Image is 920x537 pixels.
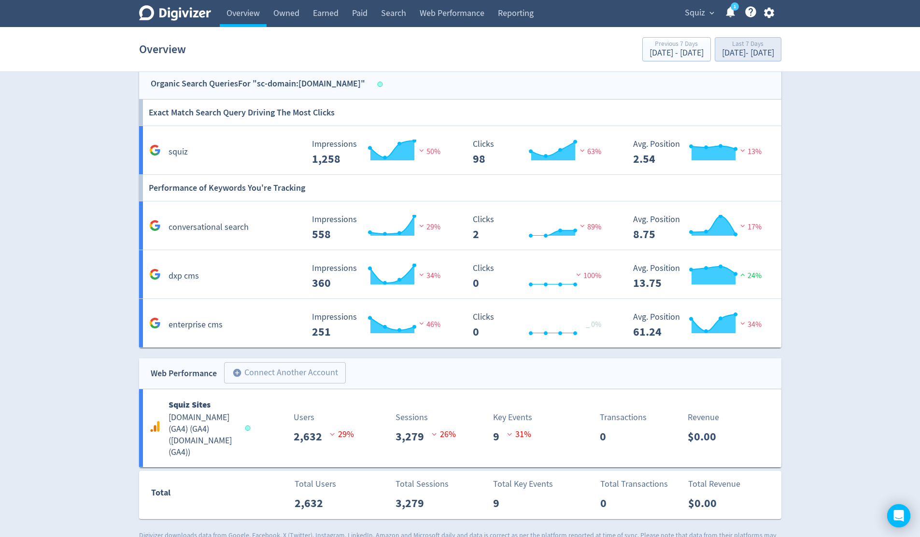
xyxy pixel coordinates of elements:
h5: [DOMAIN_NAME] (GA4) (GA4) ( [DOMAIN_NAME] (GA4) ) [169,412,236,458]
p: Revenue [688,411,724,424]
svg: Google Analytics [149,268,161,280]
svg: Avg. Position 2.54 [628,140,773,165]
svg: Impressions 558 [307,215,452,240]
a: dxp cms Impressions 360 Impressions 360 34% Clicks 0 Clicks 0 100% Avg. Position 13.75 Avg. Posit... [139,250,781,299]
span: 29% [417,222,440,232]
p: $0.00 [688,428,724,445]
svg: Clicks 0 [468,264,613,289]
a: Connect Another Account [217,364,346,383]
div: [DATE] - [DATE] [722,49,774,57]
span: 50% [417,147,440,156]
p: Key Events [493,411,532,424]
a: enterprise cms Impressions 251 Impressions 251 46% Clicks 0 Clicks 0 _ 0% Avg. Position 61.24 Avg... [139,299,781,348]
p: 2,632 [295,495,331,512]
button: Last 7 Days[DATE]- [DATE] [715,37,781,61]
svg: Impressions 360 [307,264,452,289]
p: Sessions [396,411,456,424]
h5: squiz [169,146,188,158]
p: 3,279 [396,495,432,512]
img: negative-performance.svg [578,147,587,154]
img: negative-performance.svg [738,320,748,327]
a: 1 [731,2,739,11]
p: Users [294,411,354,424]
button: Squiz [681,5,717,21]
svg: Google Analytics [149,421,161,432]
img: negative-performance.svg [417,320,426,327]
p: Total Revenue [688,478,740,491]
p: Total Transactions [600,478,668,491]
img: negative-performance.svg [574,271,583,278]
button: Previous 7 Days[DATE] - [DATE] [642,37,711,61]
img: negative-performance.svg [738,147,748,154]
span: 24% [738,271,762,281]
h5: dxp cms [169,270,199,282]
span: 34% [417,271,440,281]
svg: Impressions 1,258 [307,140,452,165]
span: 63% [578,147,601,156]
h5: enterprise cms [169,319,223,331]
b: Squiz Sites [169,399,211,410]
svg: Clicks 0 [468,312,613,338]
svg: Google Analytics [149,220,161,231]
p: 31 % [507,428,531,441]
svg: Avg. Position 61.24 [628,312,773,338]
p: $0.00 [688,495,724,512]
span: Squiz [685,5,705,21]
p: Total Users [295,478,336,491]
svg: Clicks 2 [468,215,613,240]
span: add_circle [232,368,242,378]
svg: Avg. Position 8.75 [628,215,773,240]
p: 26 % [432,428,456,441]
span: 100% [574,271,601,281]
span: _ 0% [586,320,601,329]
span: 46% [417,320,440,329]
p: Total Sessions [396,478,449,491]
span: Data last synced: 5 Sep 2025, 6:01am (AEST) [245,425,253,431]
h6: Exact Match Search Query Driving The Most Clicks [149,99,335,126]
p: 9 [493,495,507,512]
a: conversational search Impressions 558 Impressions 558 29% Clicks 2 Clicks 2 89% Avg. Position 8.7... [139,201,781,250]
svg: Google Analytics [149,144,161,156]
span: 17% [738,222,762,232]
span: Data last synced: 4 Sep 2025, 3:12pm (AEST) [377,82,385,87]
p: 0 [600,495,614,512]
span: 89% [578,222,601,232]
span: 13% [738,147,762,156]
img: negative-performance.svg [417,271,426,278]
div: [DATE] - [DATE] [650,49,704,57]
svg: Avg. Position 13.75 [628,264,773,289]
button: Connect Another Account [224,362,346,383]
div: Previous 7 Days [650,41,704,49]
h5: conversational search [169,222,249,233]
p: Transactions [600,411,647,424]
span: expand_more [708,9,716,17]
span: 34% [738,320,762,329]
h6: Performance of Keywords You're Tracking [149,175,305,201]
img: positive-performance.svg [738,271,748,278]
h1: Overview [139,34,186,65]
a: squiz Impressions 1,258 Impressions 1,258 50% Clicks 98 Clicks 98 63% Avg. Position 2.54 Avg. Pos... [139,126,781,175]
div: Organic Search Queries For "sc-domain:[DOMAIN_NAME]" [151,77,365,91]
img: negative-performance.svg [417,222,426,229]
p: Total Key Events [493,478,553,491]
img: negative-performance.svg [578,222,587,229]
p: 3,279 [396,428,432,445]
svg: Clicks 98 [468,140,613,165]
img: negative-performance.svg [417,147,426,154]
p: 2,632 [294,428,330,445]
p: 0 [600,428,614,445]
p: 9 [493,428,507,445]
div: Total [151,486,246,504]
p: 29 % [330,428,354,441]
a: Squiz Sites[DOMAIN_NAME] (GA4) (GA4)([DOMAIN_NAME] (GA4))Users2,632 29%Sessions3,279 26%Key Event... [139,389,781,467]
div: Last 7 Days [722,41,774,49]
text: 1 [733,3,736,10]
div: Open Intercom Messenger [887,504,910,527]
img: negative-performance.svg [738,222,748,229]
svg: Google Analytics [149,317,161,329]
div: Web Performance [151,367,217,381]
svg: Impressions 251 [307,312,452,338]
